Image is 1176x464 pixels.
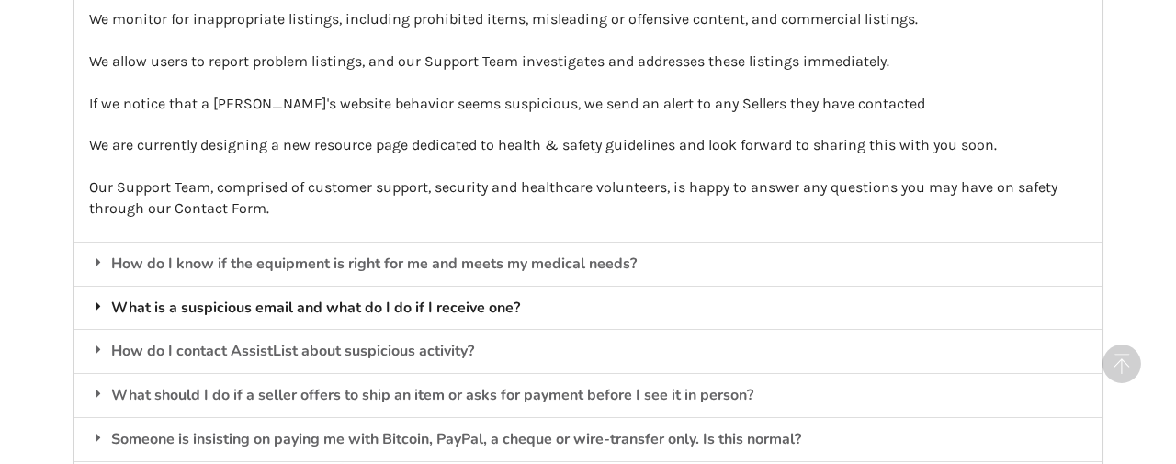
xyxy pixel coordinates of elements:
[74,286,1102,330] div: What is a suspicious email and what do I do if I receive one?
[74,373,1102,417] div: What should I do if a seller offers to ship an item or asks for payment before I see it in person?
[74,417,1102,461] div: Someone is insisting on paying me with Bitcoin, PayPal, a cheque or wire-transfer only. Is this n...
[74,242,1102,286] div: How do I know if the equipment is right for me and meets my medical needs?
[74,329,1102,373] div: How do I contact AssistList about suspicious activity?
